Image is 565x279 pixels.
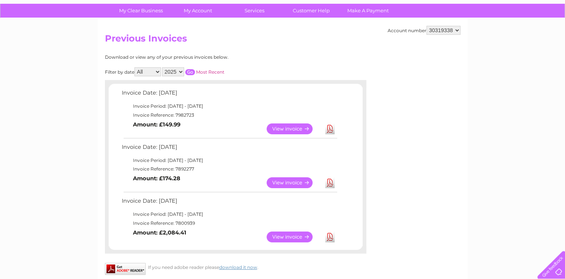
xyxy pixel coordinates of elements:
a: Make A Payment [337,4,399,18]
td: Invoice Reference: 7892277 [120,165,338,174]
div: If you need adobe reader please . [105,263,366,270]
a: My Account [167,4,229,18]
a: My Clear Business [110,4,172,18]
a: download it now [219,264,257,270]
a: Telecoms [473,32,496,37]
a: View [267,177,322,188]
a: Energy [452,32,469,37]
b: Amount: £174.28 [133,175,180,182]
td: Invoice Period: [DATE] - [DATE] [120,210,338,219]
a: Contact [515,32,534,37]
a: Water [434,32,448,37]
a: View [267,123,322,134]
td: Invoice Period: [DATE] - [DATE] [120,156,338,165]
b: Amount: £149.99 [133,121,180,128]
td: Invoice Reference: 7800939 [120,219,338,228]
a: View [267,232,322,242]
a: Download [325,232,335,242]
h2: Previous Invoices [105,33,460,47]
td: Invoice Date: [DATE] [120,142,338,156]
a: Download [325,177,335,188]
td: Invoice Date: [DATE] [120,196,338,210]
td: Invoice Period: [DATE] - [DATE] [120,102,338,111]
a: Customer Help [280,4,342,18]
a: Log out [540,32,558,37]
div: Filter by date [105,67,301,76]
a: Blog [500,32,511,37]
td: Invoice Date: [DATE] [120,88,338,102]
div: Download or view any of your previous invoices below. [105,55,301,60]
a: Most Recent [196,69,224,75]
img: logo.png [20,19,58,42]
a: Download [325,123,335,134]
div: Account number [388,26,460,35]
b: Amount: £2,084.41 [133,229,186,236]
td: Invoice Reference: 7982723 [120,111,338,120]
a: 0333 014 3131 [424,4,476,13]
div: Clear Business is a trading name of Verastar Limited (registered in [GEOGRAPHIC_DATA] No. 3667643... [106,4,459,36]
a: Services [224,4,285,18]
